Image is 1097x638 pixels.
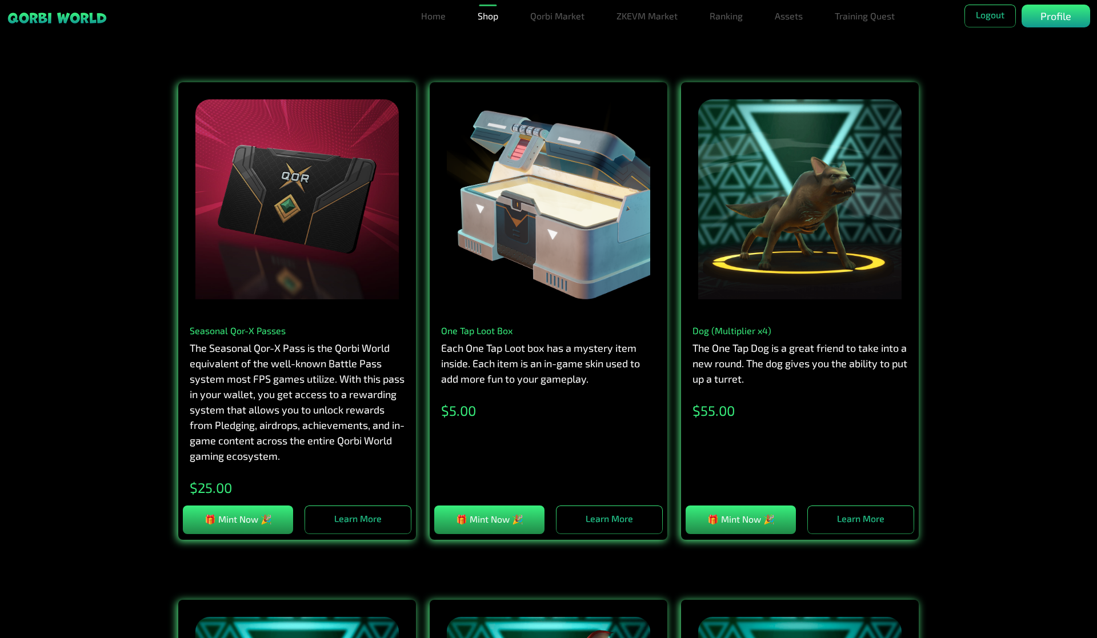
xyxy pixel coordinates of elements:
a: Learn More [305,505,411,534]
a: Home [417,5,450,27]
a: Training Quest [830,5,899,27]
p: Profile [1040,9,1071,24]
button: 🎁 Mint Now 🎉 [434,505,545,534]
h4: One Tap Loot Box [441,325,656,336]
a: Qorbi Market [526,5,589,27]
button: 🎁 Mint Now 🎉 [183,505,293,534]
h4: Seasonal Qor-X Passes [190,325,405,336]
button: Logout [964,5,1016,27]
p: The Seasonal Qor-X Pass is the Qorbi World equivalent of the well-known Battle Pass system most F... [190,340,405,464]
a: Ranking [705,5,747,27]
a: Shop [473,5,503,27]
p: The One Tap Dog is a great friend to take into a new round. The dog gives you the ability to put ... [692,340,907,387]
div: $ 25 .00 [190,478,405,495]
a: Learn More [556,505,663,534]
a: ZKEVM Market [612,5,682,27]
a: Learn More [807,505,914,534]
img: sticky brand-logo [7,11,107,25]
h4: Dog (Multiplier x4) [692,325,907,336]
div: $ 55 .00 [692,400,907,418]
a: Assets [770,5,807,27]
p: Each One Tap Loot box has a mystery item inside. Each item is an in-game skin used to add more fu... [441,340,656,387]
div: $ 5 .00 [441,400,656,418]
button: 🎁 Mint Now 🎉 [686,505,796,534]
